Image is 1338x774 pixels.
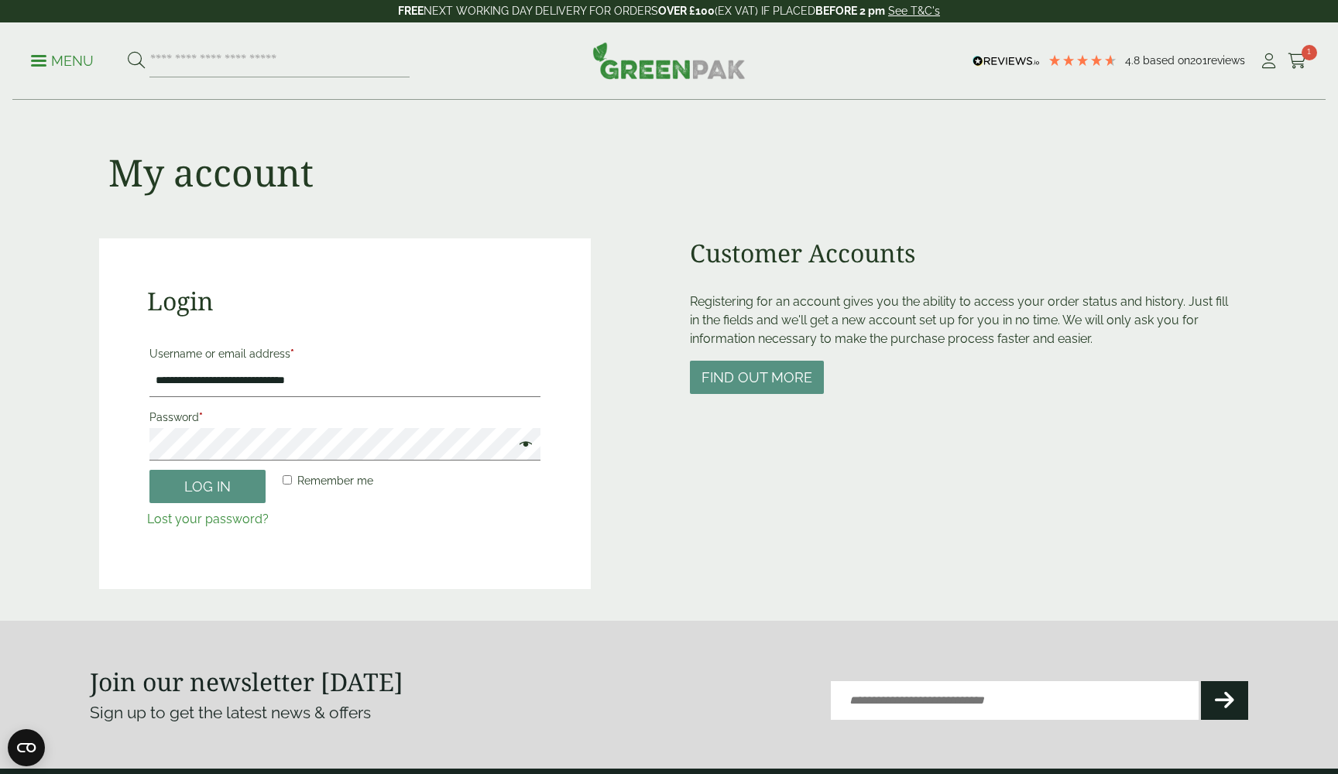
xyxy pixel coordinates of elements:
p: Registering for an account gives you the ability to access your order status and history. Just fi... [690,293,1239,348]
a: Menu [31,52,94,67]
span: reviews [1207,54,1245,67]
label: Password [149,406,540,428]
span: Based on [1143,54,1190,67]
a: See T&C's [888,5,940,17]
h2: Login [147,286,543,316]
h2: Customer Accounts [690,238,1239,268]
strong: Join our newsletter [DATE] [90,665,403,698]
i: Cart [1288,53,1307,69]
a: Lost your password? [147,512,269,526]
a: 1 [1288,50,1307,73]
p: Sign up to get the latest news & offers [90,700,611,725]
span: 1 [1302,45,1317,60]
button: Find out more [690,361,824,394]
button: Open CMP widget [8,729,45,766]
strong: FREE [398,5,424,17]
span: Remember me [297,474,373,487]
img: REVIEWS.io [973,56,1040,67]
i: My Account [1259,53,1278,69]
h1: My account [108,150,314,195]
input: Remember me [283,475,292,485]
strong: BEFORE 2 pm [815,5,885,17]
div: 4.79 Stars [1048,53,1117,67]
p: Menu [31,52,94,70]
span: 4.8 [1125,54,1143,67]
label: Username or email address [149,343,540,365]
button: Log in [149,470,266,503]
a: Find out more [690,371,824,385]
strong: OVER £100 [658,5,715,17]
span: 201 [1190,54,1207,67]
img: GreenPak Supplies [592,42,746,79]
